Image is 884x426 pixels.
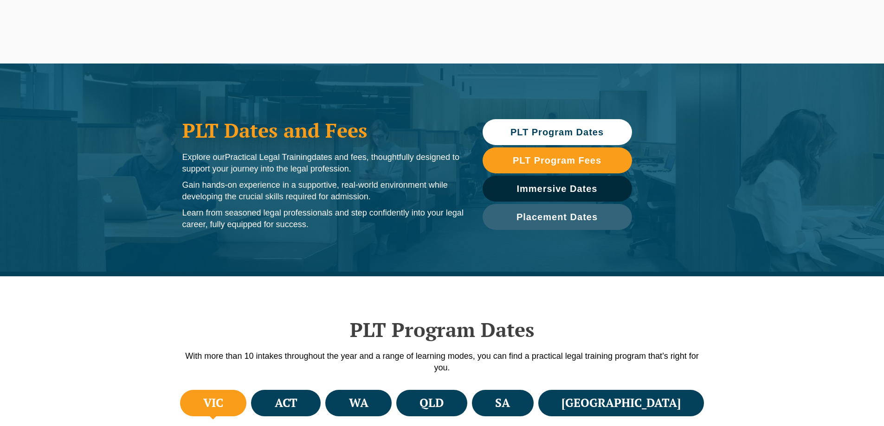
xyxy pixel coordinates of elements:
span: PLT Program Dates [510,127,604,137]
h4: [GEOGRAPHIC_DATA] [561,395,681,411]
a: PLT Program Fees [483,147,632,173]
span: Practical Legal Training [225,153,312,162]
p: Explore our dates and fees, thoughtfully designed to support your journey into the legal profession. [182,152,464,175]
span: PLT Program Fees [513,156,601,165]
p: Learn from seasoned legal professionals and step confidently into your legal career, fully equipp... [182,207,464,230]
p: Gain hands-on experience in a supportive, real-world environment while developing the crucial ski... [182,179,464,203]
p: With more than 10 intakes throughout the year and a range of learning modes, you can find a pract... [178,350,707,374]
a: Immersive Dates [483,176,632,202]
h4: WA [349,395,368,411]
span: Placement Dates [516,212,598,222]
h4: ACT [275,395,297,411]
h4: QLD [419,395,444,411]
a: PLT Program Dates [483,119,632,145]
h4: SA [495,395,510,411]
h2: PLT Program Dates [178,318,707,341]
h1: PLT Dates and Fees [182,119,464,142]
h4: VIC [203,395,223,411]
a: Placement Dates [483,204,632,230]
span: Immersive Dates [517,184,598,193]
